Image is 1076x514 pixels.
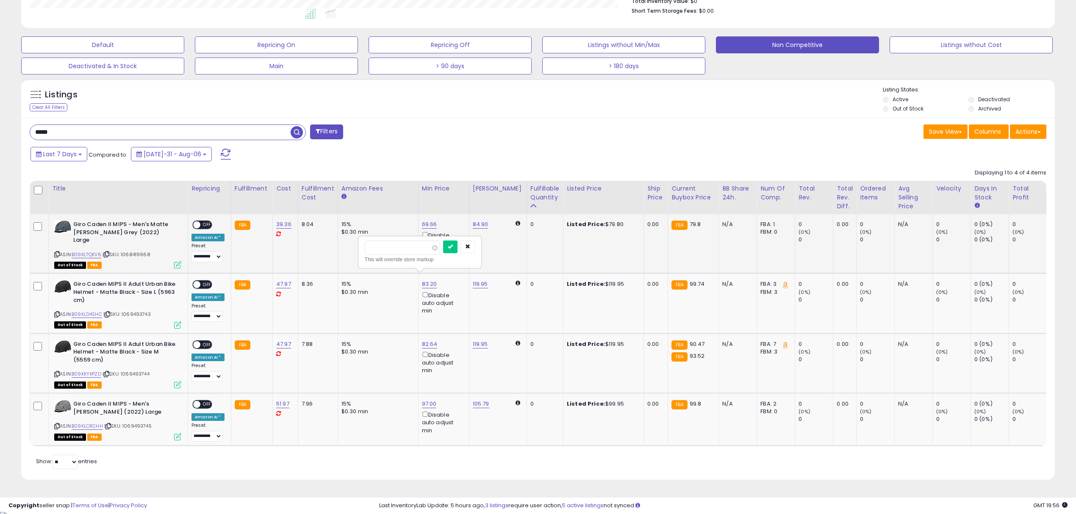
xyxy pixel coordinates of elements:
[473,280,488,288] a: 119.95
[104,423,152,429] span: | SKU: 1069493745
[369,36,532,53] button: Repricing Off
[860,356,894,363] div: 0
[974,356,1009,363] div: 0 (0%)
[473,340,488,348] a: 119.95
[799,289,810,296] small: (0%)
[200,221,214,229] span: OFF
[422,290,463,315] div: Disable auto adjust min
[722,340,750,348] div: N/A
[837,184,853,211] div: Total Rev. Diff.
[799,280,833,288] div: 0
[974,221,1009,228] div: 0 (0%)
[341,184,415,193] div: Amazon Fees
[936,408,948,415] small: (0%)
[974,229,986,235] small: (0%)
[632,7,698,14] b: Short Term Storage Fees:
[567,400,637,408] div: $99.95
[485,501,508,509] a: 3 listings
[974,289,986,296] small: (0%)
[1012,221,1047,228] div: 0
[73,280,176,306] b: Giro Caden MIPS II Adult Urban Bike Helmet - Matte Black - Size L (5963 cm)
[110,501,147,509] a: Privacy Policy
[87,262,102,269] span: FBA
[1012,415,1047,423] div: 0
[36,457,97,465] span: Show: entries
[722,221,750,228] div: N/A
[1012,236,1047,243] div: 0
[87,434,102,441] span: FBA
[837,400,850,408] div: 0.00
[893,105,923,112] label: Out of Stock
[860,280,894,288] div: 0
[567,340,637,348] div: $119.95
[191,413,225,421] div: Amazon AI *
[760,288,788,296] div: FBM: 3
[760,348,788,356] div: FBM: 3
[799,348,810,355] small: (0%)
[936,356,971,363] div: 0
[341,408,412,415] div: $0.30 min
[341,221,412,228] div: 15%
[975,169,1046,177] div: Displaying 1 to 4 of 4 items
[54,221,71,233] img: 31jY63kkTrL._SL40_.jpg
[1012,340,1047,348] div: 0
[883,86,1055,94] p: Listing States:
[422,220,437,229] a: 69.66
[195,36,358,53] button: Repricing On
[21,58,184,75] button: Deactivated & In Stock
[72,501,108,509] a: Terms of Use
[837,340,850,348] div: 0.00
[799,236,833,243] div: 0
[73,340,176,366] b: Giro Caden MIPS II Adult Urban Bike Helmet - Matte Black - Size M (5559 cm)
[103,251,150,258] span: | SKU: 1068419968
[72,311,102,318] a: B09KLD4SHC
[890,36,1053,53] button: Listings without Cost
[21,36,184,53] button: Default
[302,221,331,228] div: 8.04
[567,340,605,348] b: Listed Price:
[567,221,637,228] div: $79.80
[54,280,181,327] div: ASIN:
[690,340,705,348] span: 90.47
[978,105,1001,112] label: Archived
[473,184,523,193] div: [PERSON_NAME]
[974,340,1009,348] div: 0 (0%)
[422,340,438,348] a: 82.64
[191,184,227,193] div: Repricing
[837,280,850,288] div: 0.00
[860,348,872,355] small: (0%)
[893,96,908,103] label: Active
[567,280,605,288] b: Listed Price:
[54,340,181,387] div: ASIN:
[760,340,788,348] div: FBA: 7
[191,293,225,301] div: Amazon AI *
[722,184,753,202] div: BB Share 24h.
[671,340,687,350] small: FBA
[690,280,705,288] span: 99.74
[647,340,661,348] div: 0.00
[144,150,201,158] span: [DATE]-31 - Aug-06
[1012,296,1047,304] div: 0
[898,340,926,348] div: N/A
[969,124,1009,139] button: Columns
[722,280,750,288] div: N/A
[974,296,1009,304] div: 0 (0%)
[191,303,225,322] div: Preset:
[276,184,294,193] div: Cost
[562,501,604,509] a: 5 active listings
[341,288,412,296] div: $0.30 min
[422,184,466,193] div: Min Price
[8,502,147,510] div: seller snap | |
[690,400,702,408] span: 99.8
[341,280,412,288] div: 15%
[974,127,1001,136] span: Columns
[860,184,891,202] div: Ordered Items
[87,321,102,329] span: FBA
[1012,348,1024,355] small: (0%)
[722,400,750,408] div: N/A
[302,280,331,288] div: 8.36
[45,89,78,101] h5: Listings
[87,381,102,389] span: FBA
[200,341,214,348] span: OFF
[898,280,926,288] div: N/A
